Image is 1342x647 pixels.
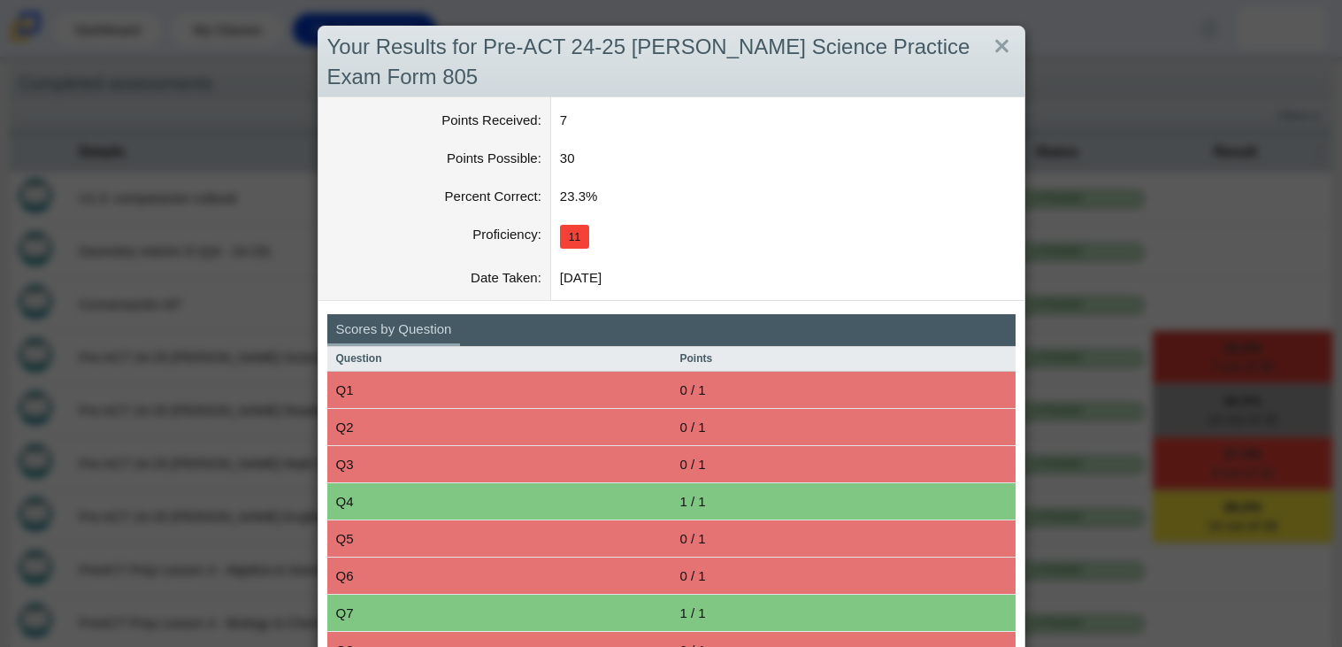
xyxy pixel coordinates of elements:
[569,231,580,243] small: 11
[327,483,671,520] td: Q4
[472,227,541,242] label: Proficiency
[327,446,671,483] td: Q3
[327,595,671,632] td: Q7
[551,181,1024,219] dd: 23.3%
[441,112,541,127] label: Points Received
[327,520,671,558] td: Q5
[551,142,1024,181] dd: 30
[671,347,1016,372] th: Points
[318,27,1024,97] div: Your Results for Pre-ACT 24-25 [PERSON_NAME] Science Practice Exam Form 805
[327,372,671,409] td: Q1
[327,409,671,446] td: Q2
[471,270,541,285] label: Date Taken
[671,409,1016,446] td: 0 / 1
[671,446,1016,483] td: 0 / 1
[327,347,671,372] th: Question
[671,595,1016,632] td: 1 / 1
[445,189,541,204] label: Percent Correct
[327,558,671,595] td: Q6
[671,483,1016,520] td: 1 / 1
[447,150,541,166] label: Points Possible
[671,520,1016,558] td: 0 / 1
[671,558,1016,595] td: 0 / 1
[551,97,1024,142] dd: 7
[988,32,1016,62] a: Close
[560,270,602,285] time: Jan 31, 2025 at 11:20 AM
[327,314,461,346] div: Scores by Question
[671,372,1016,409] td: 0 / 1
